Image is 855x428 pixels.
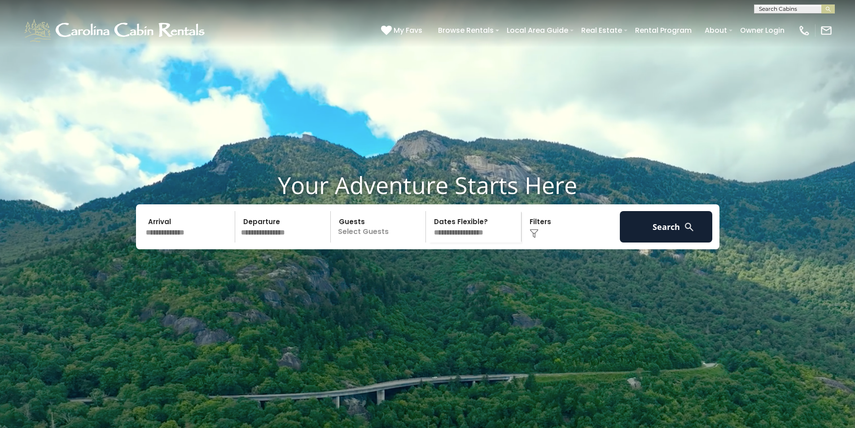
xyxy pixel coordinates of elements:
[620,211,713,243] button: Search
[502,22,573,38] a: Local Area Guide
[820,24,833,37] img: mail-regular-white.png
[530,229,539,238] img: filter--v1.png
[577,22,627,38] a: Real Estate
[333,211,426,243] p: Select Guests
[736,22,789,38] a: Owner Login
[684,221,695,233] img: search-regular-white.png
[631,22,696,38] a: Rental Program
[381,25,425,36] a: My Favs
[798,24,811,37] img: phone-regular-white.png
[7,171,848,199] h1: Your Adventure Starts Here
[700,22,732,38] a: About
[22,17,209,44] img: White-1-1-2.png
[394,25,422,36] span: My Favs
[434,22,498,38] a: Browse Rentals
